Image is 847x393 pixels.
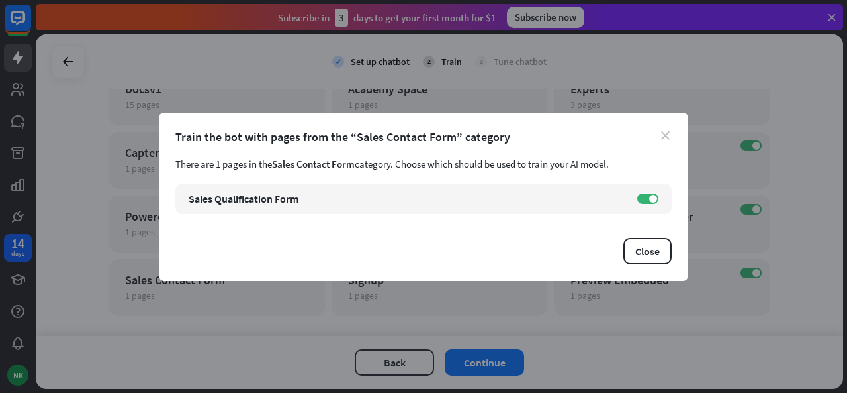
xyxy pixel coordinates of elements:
[272,158,355,170] span: Sales Contact Form
[423,56,435,68] div: 2
[175,158,672,170] div: There are 1 pages in the category. Choose which should be used to train your AI model.
[661,131,670,140] i: close
[332,56,344,68] i: check
[175,129,672,144] div: Train the bot with pages from the “Sales Contact Form” category
[475,56,487,68] div: 3
[441,56,462,68] div: Train
[189,192,624,205] div: Sales Qualification Form
[11,5,50,45] button: Open LiveChat chat widget
[623,238,672,264] button: Close
[494,56,547,68] div: Tune chatbot
[351,56,410,68] div: Set up chatbot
